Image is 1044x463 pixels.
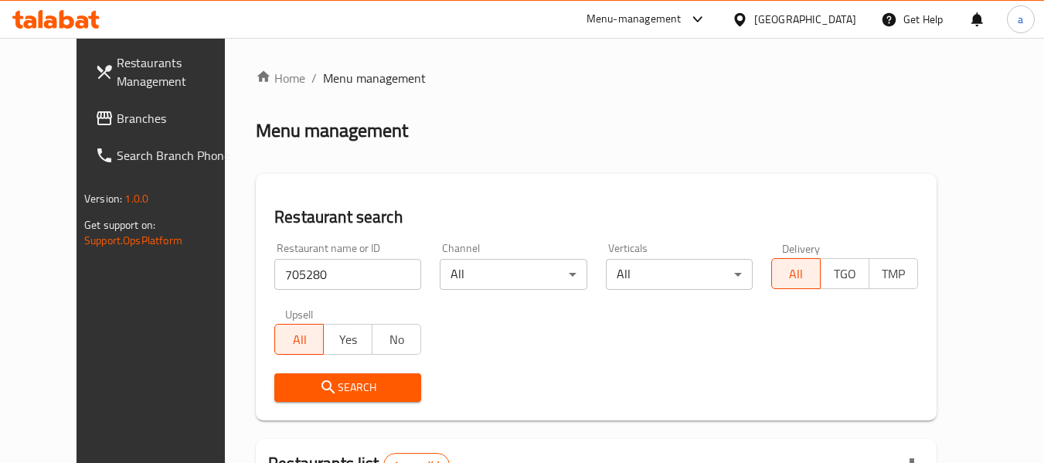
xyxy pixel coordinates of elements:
span: Search Branch Phone [117,146,239,165]
span: Search [287,378,409,397]
button: No [372,324,421,355]
label: Delivery [782,243,821,254]
span: Menu management [323,69,426,87]
button: All [771,258,821,289]
button: TMP [869,258,918,289]
div: Menu-management [587,10,682,29]
input: Search for restaurant name or ID.. [274,259,421,290]
div: All [440,259,587,290]
span: All [281,329,318,351]
span: No [379,329,415,351]
a: Search Branch Phone [83,137,251,174]
span: Yes [330,329,366,351]
label: Upsell [285,308,314,319]
button: All [274,324,324,355]
span: TMP [876,263,912,285]
span: TGO [827,263,863,285]
span: All [778,263,814,285]
h2: Menu management [256,118,408,143]
span: Restaurants Management [117,53,239,90]
h2: Restaurant search [274,206,918,229]
span: 1.0.0 [124,189,148,209]
span: a [1018,11,1023,28]
span: Version: [84,189,122,209]
button: Yes [323,324,372,355]
div: All [606,259,753,290]
nav: breadcrumb [256,69,937,87]
a: Restaurants Management [83,44,251,100]
button: TGO [820,258,869,289]
span: Get support on: [84,215,155,235]
div: [GEOGRAPHIC_DATA] [754,11,856,28]
li: / [311,69,317,87]
a: Support.OpsPlatform [84,230,182,250]
span: Branches [117,109,239,128]
a: Home [256,69,305,87]
a: Branches [83,100,251,137]
button: Search [274,373,421,402]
